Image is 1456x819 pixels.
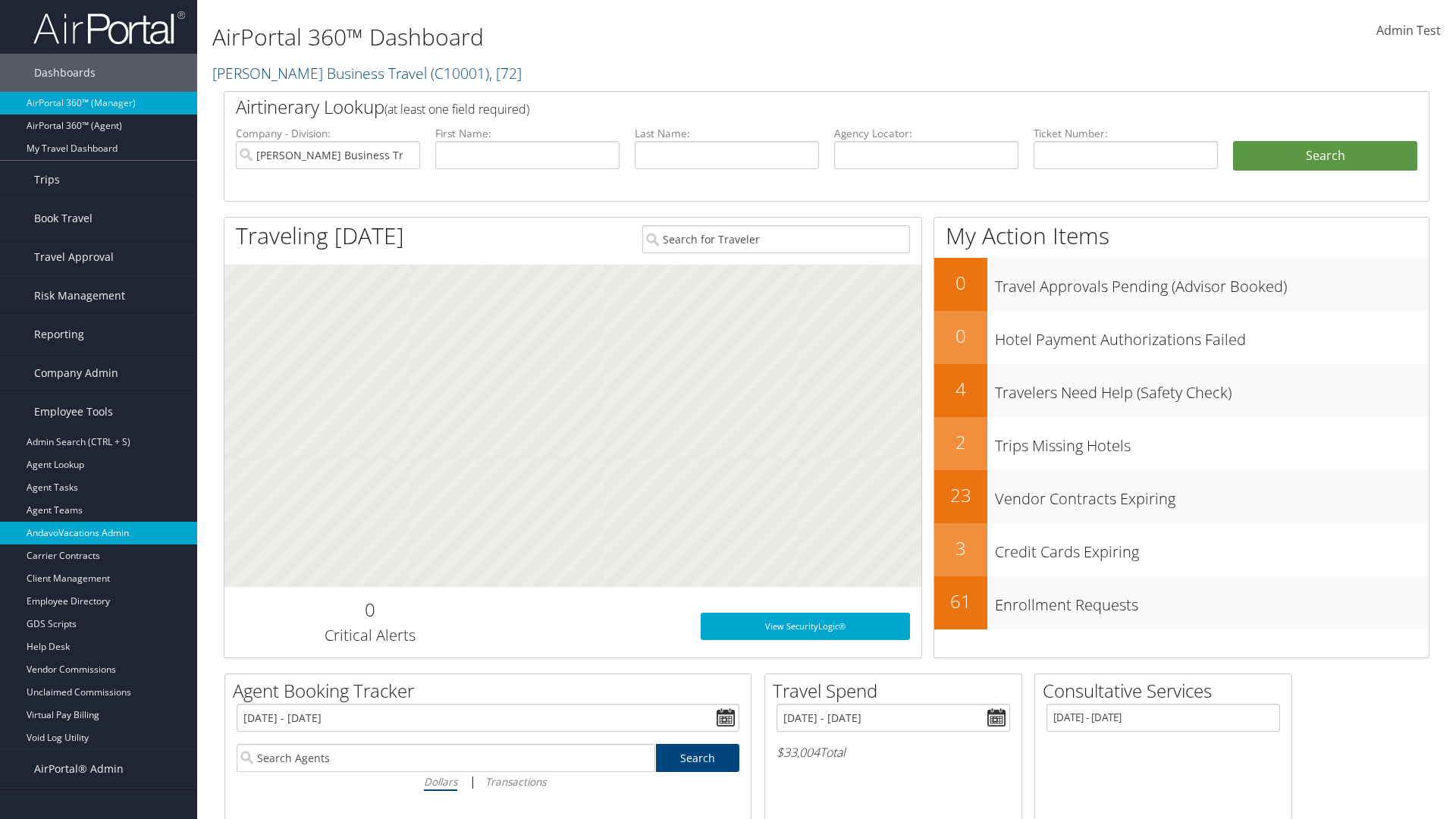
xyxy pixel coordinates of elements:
[934,535,987,561] h2: 3
[773,678,1021,704] h2: Travel Spend
[236,126,420,141] label: Company - Division:
[934,323,987,349] h2: 0
[485,774,546,789] i: Transactions
[934,376,987,402] h2: 4
[777,744,820,761] span: $33,004
[934,258,1429,311] a: 0Travel Approvals Pending (Advisor Booked)
[701,613,910,640] a: View SecurityLogic®
[934,429,987,455] h2: 2
[233,678,751,704] h2: Agent Booking Tracker
[236,94,1317,120] h2: Airtinerary Lookup
[934,364,1429,417] a: 4Travelers Need Help (Safety Check)
[237,744,655,772] input: Search Agents
[1233,141,1417,171] button: Search
[237,772,739,791] div: |
[34,315,84,353] span: Reporting
[777,744,1010,761] h6: Total
[995,322,1429,350] h3: Hotel Payment Authorizations Failed
[384,101,529,118] span: (at least one field required)
[934,482,987,508] h2: 23
[1043,678,1291,704] h2: Consultative Services
[33,10,185,45] img: airportal-logo.png
[995,268,1429,297] h3: Travel Approvals Pending (Advisor Booked)
[934,417,1429,470] a: 2Trips Missing Hotels
[995,428,1429,457] h3: Trips Missing Hotels
[34,161,60,199] span: Trips
[642,225,910,253] input: Search for Traveler
[431,63,489,83] span: ( C10001 )
[995,587,1429,616] h3: Enrollment Requests
[934,311,1429,364] a: 0Hotel Payment Authorizations Failed
[1376,22,1441,39] span: Admin Test
[834,126,1018,141] label: Agency Locator:
[212,63,522,83] a: [PERSON_NAME] Business Travel
[236,597,504,623] h2: 0
[34,354,118,392] span: Company Admin
[934,270,987,296] h2: 0
[34,750,124,788] span: AirPortal® Admin
[34,54,96,92] span: Dashboards
[934,523,1429,576] a: 3Credit Cards Expiring
[995,481,1429,510] h3: Vendor Contracts Expiring
[236,220,404,252] h1: Traveling [DATE]
[34,199,93,237] span: Book Travel
[489,63,522,83] span: , [ 72 ]
[435,126,620,141] label: First Name:
[424,774,457,789] i: Dollars
[934,220,1429,252] h1: My Action Items
[236,625,504,646] h3: Critical Alerts
[34,277,125,315] span: Risk Management
[934,588,987,614] h2: 61
[635,126,819,141] label: Last Name:
[656,744,740,772] a: Search
[934,576,1429,629] a: 61Enrollment Requests
[995,375,1429,403] h3: Travelers Need Help (Safety Check)
[1034,126,1218,141] label: Ticket Number:
[34,393,113,431] span: Employee Tools
[212,21,1031,53] h1: AirPortal 360™ Dashboard
[995,534,1429,563] h3: Credit Cards Expiring
[34,238,114,276] span: Travel Approval
[1376,8,1441,55] a: Admin Test
[934,470,1429,523] a: 23Vendor Contracts Expiring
